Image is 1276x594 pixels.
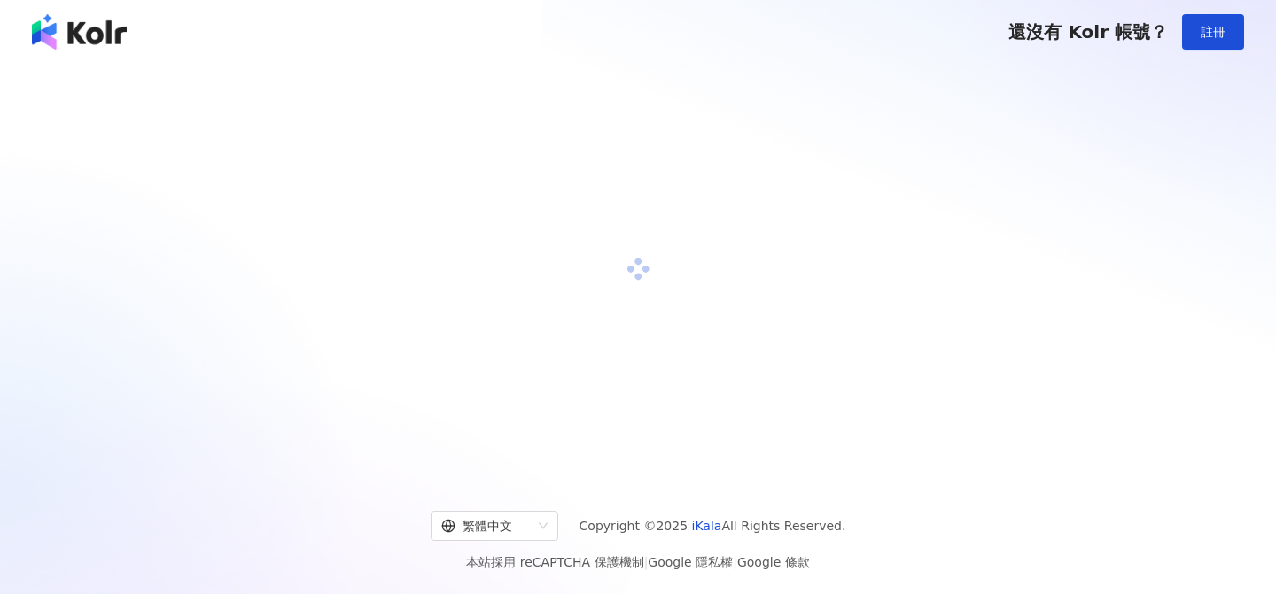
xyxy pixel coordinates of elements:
[648,555,733,569] a: Google 隱私權
[733,555,737,569] span: |
[32,14,127,50] img: logo
[1008,21,1168,42] span: 還沒有 Kolr 帳號？
[692,519,722,533] a: iKala
[1182,14,1244,50] button: 註冊
[580,515,846,536] span: Copyright © 2025 All Rights Reserved.
[737,555,810,569] a: Google 條款
[644,555,649,569] span: |
[1201,25,1225,39] span: 註冊
[441,512,532,540] div: 繁體中文
[466,552,809,573] span: 本站採用 reCAPTCHA 保護機制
